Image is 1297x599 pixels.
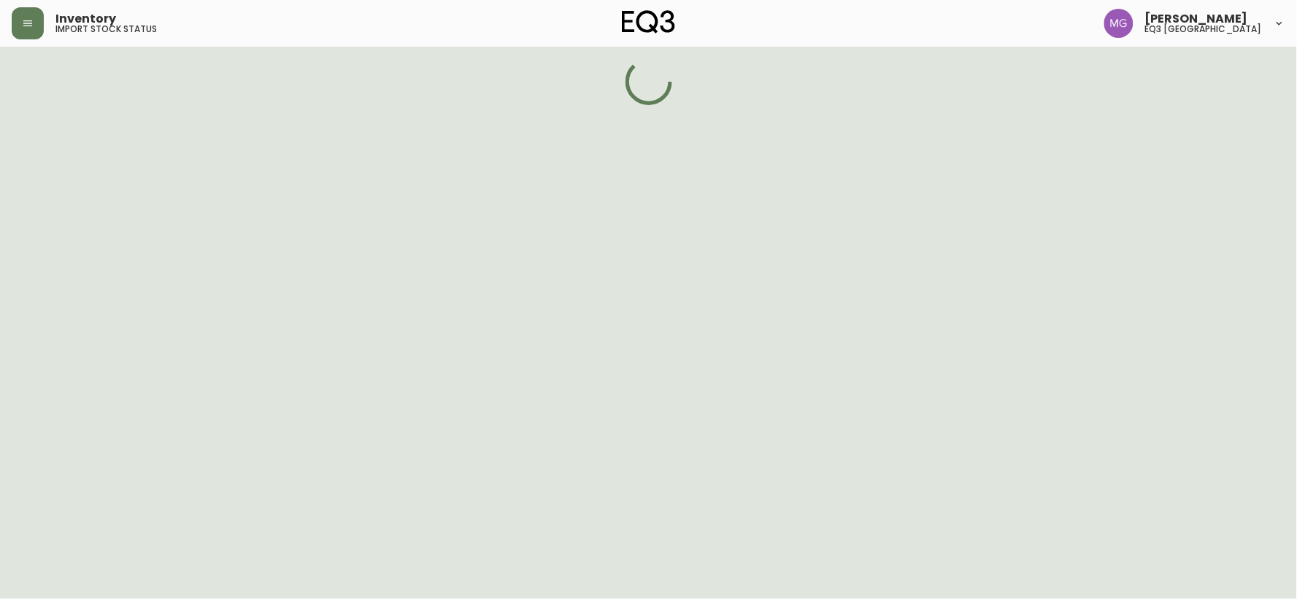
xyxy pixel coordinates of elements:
h5: import stock status [55,25,157,34]
span: Inventory [55,13,116,25]
img: de8837be2a95cd31bb7c9ae23fe16153 [1104,9,1134,38]
span: [PERSON_NAME] [1145,13,1248,25]
h5: eq3 [GEOGRAPHIC_DATA] [1145,25,1262,34]
img: logo [622,10,676,34]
